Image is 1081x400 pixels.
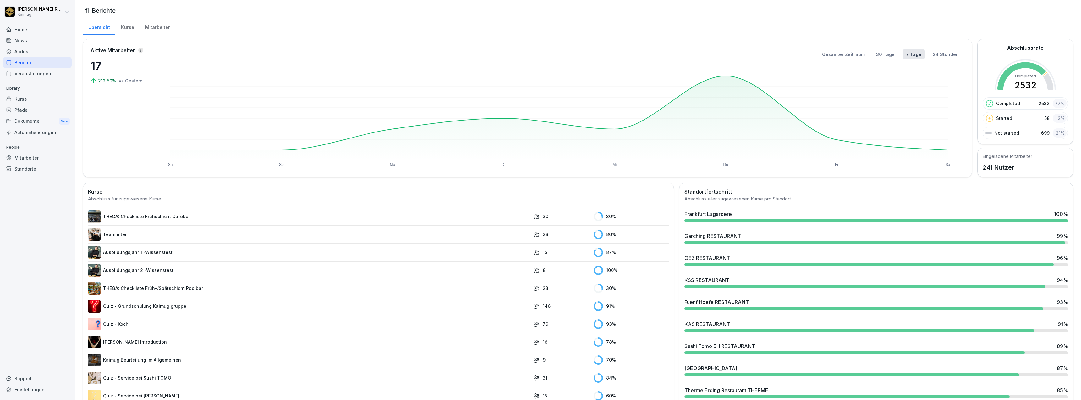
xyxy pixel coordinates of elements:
div: 100 % [594,266,669,275]
div: 86 % [594,230,669,239]
a: [GEOGRAPHIC_DATA]87% [682,362,1071,379]
p: Kaimug [18,12,63,17]
p: 15 [543,249,547,256]
a: Automatisierungen [3,127,72,138]
a: Standorte [3,163,72,174]
p: Aktive Mitarbeiter [91,47,135,54]
div: 93 % [594,319,669,329]
p: 28 [543,231,548,238]
a: Kurse [3,93,72,104]
div: Abschluss für zugewiesene Kurse [88,195,669,203]
p: 699 [1041,130,1050,136]
p: Completed [996,100,1020,107]
div: 2 % [1053,114,1067,123]
div: Kurse [115,19,140,35]
div: Einstellungen [3,384,72,395]
p: 17 [91,57,153,74]
a: OEZ RESTAURANT96% [682,252,1071,269]
p: 30 [543,213,548,220]
p: People [3,142,72,152]
text: Sa [168,162,173,167]
img: m7c771e1b5zzexp1p9raqxk8.png [88,246,101,259]
div: Sushi Tomo 5H RESTAURANT [684,342,755,350]
a: Sushi Tomo 5H RESTAURANT89% [682,340,1071,357]
text: Mo [390,162,395,167]
p: 146 [543,303,551,309]
h1: Berichte [92,6,116,15]
p: 2532 [1039,100,1050,107]
a: Mitarbeiter [3,152,72,163]
div: Garching RESTAURANT [684,232,741,240]
div: 91 % [1058,320,1068,328]
a: Veranstaltungen [3,68,72,79]
img: pytyph5pk76tu4q1kwztnixg.png [88,228,101,241]
p: 79 [543,321,548,327]
p: 9 [543,357,546,363]
text: Fr [835,162,838,167]
img: ejcw8pgrsnj3kwnpxq2wy9us.png [88,336,101,348]
a: Audits [3,46,72,57]
div: 84 % [594,373,669,383]
h2: Standortfortschritt [684,188,1068,195]
a: Fuenf Hoefe RESTAURANT93% [682,296,1071,313]
button: Gesamter Zeitraum [819,49,868,59]
h2: Kurse [88,188,669,195]
p: Library [3,83,72,93]
img: kdhala7dy4uwpjq3l09r8r31.png [88,264,101,277]
p: vs Gestern [119,77,143,84]
div: KAS RESTAURANT [684,320,730,328]
a: Teamleiter [88,228,530,241]
a: KSS RESTAURANT94% [682,274,1071,291]
a: THEGA: Checkliste Früh-/Spätschicht Poolbar [88,282,530,295]
img: vu7fopty42ny43mjush7cma0.png [88,354,101,366]
div: 30 % [594,284,669,293]
div: Frankfurt Lagardere [684,210,732,218]
text: Mi [612,162,617,167]
button: 7 Tage [903,49,925,59]
p: Not started [994,130,1019,136]
a: KAS RESTAURANT91% [682,318,1071,335]
div: 78 % [594,337,669,347]
p: 212.50% [98,77,118,84]
img: merqyd26r8c8lzomofbhvkie.png [88,282,101,295]
div: 100 % [1054,210,1068,218]
img: ima4gw5kbha2jc8jl1pti4b9.png [88,300,101,313]
div: 99 % [1057,232,1068,240]
a: Berichte [3,57,72,68]
p: 23 [543,285,548,291]
div: 85 % [1057,386,1068,394]
button: 30 Tage [873,49,898,59]
div: Therme Erding Restaurant THERME [684,386,768,394]
div: 96 % [1057,254,1068,262]
a: Frankfurt Lagardere100% [682,208,1071,225]
h2: Abschlussrate [1007,44,1044,52]
a: Ausbildungsjahr 2 -Wissenstest [88,264,530,277]
div: [GEOGRAPHIC_DATA] [684,364,737,372]
div: Fuenf Hoefe RESTAURANT [684,298,749,306]
img: t7brl8l3g3sjoed8o8dm9hn8.png [88,318,101,330]
p: [PERSON_NAME] Remus [18,7,63,12]
div: 87 % [1057,364,1068,372]
a: Garching RESTAURANT99% [682,230,1071,247]
p: 58 [1044,115,1050,121]
div: 30 % [594,212,669,221]
a: News [3,35,72,46]
a: Quiz - Service bei Sushi TOMO [88,372,530,384]
a: Ausbildungsjahr 1 -Wissenstest [88,246,530,259]
div: Dokumente [3,115,72,127]
a: THEGA: Checkliste Frühschicht Cafébar [88,210,530,223]
a: Mitarbeiter [140,19,175,35]
p: 15 [543,392,547,399]
a: Übersicht [83,19,115,35]
a: Home [3,24,72,35]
